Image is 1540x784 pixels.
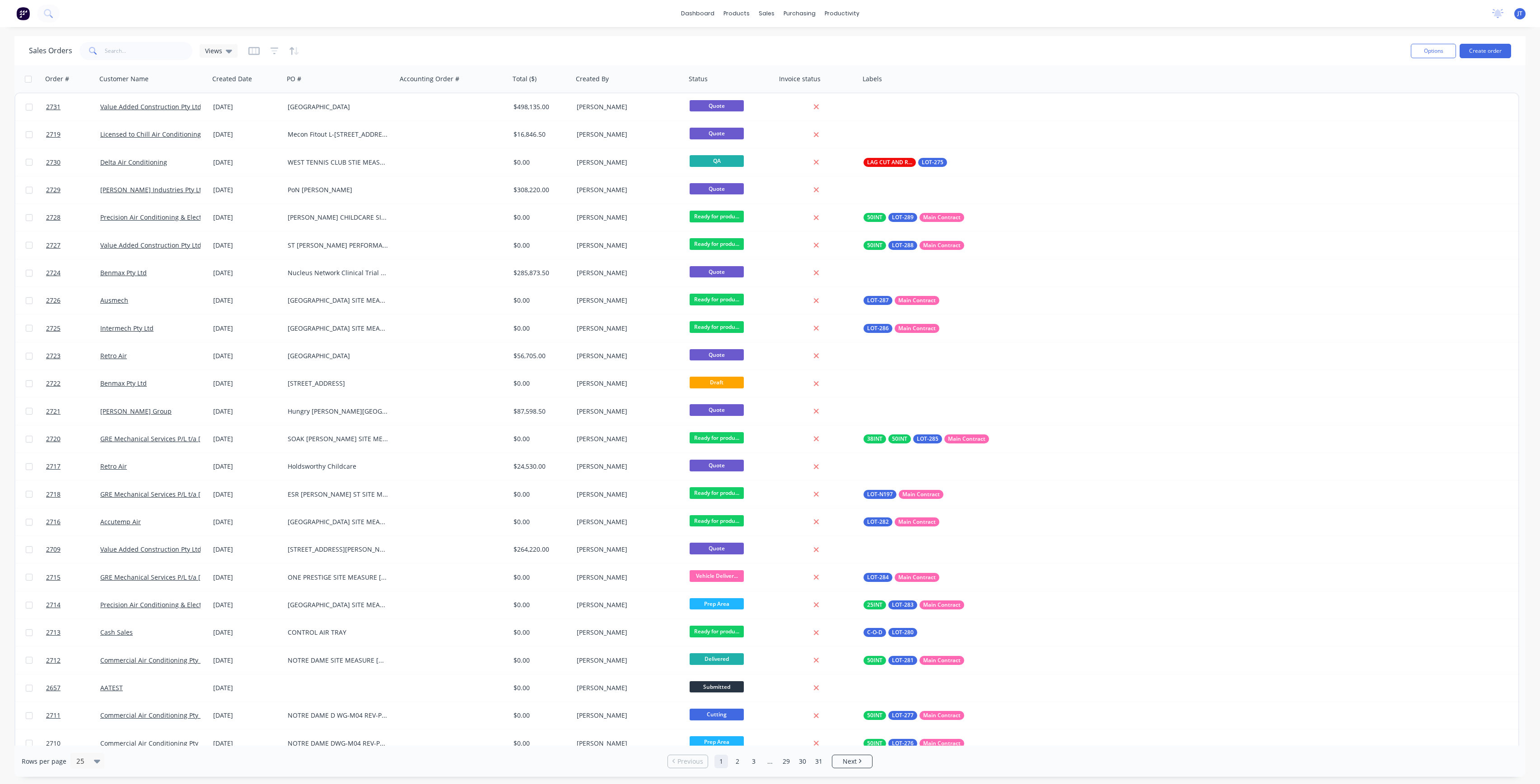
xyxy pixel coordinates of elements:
[863,490,943,499] button: LOT-N197Main Contract
[46,268,61,277] span: 2724
[213,379,280,388] div: [DATE]
[689,74,708,83] div: Status
[213,158,280,167] div: [DATE]
[863,517,939,526] button: LOT-282Main Contract
[288,434,388,443] div: SOAK [PERSON_NAME] SITE MEASURE [DATE]
[513,434,567,443] div: $0.00
[577,545,677,554] div: [PERSON_NAME]
[577,683,677,692] div: [PERSON_NAME]
[867,573,889,582] span: LOT-284
[577,213,677,222] div: [PERSON_NAME]
[213,517,280,526] div: [DATE]
[288,268,388,277] div: Nucleus Network Clinical Trial Facility
[867,241,882,250] span: 50INT
[213,573,280,582] div: [DATE]
[577,573,677,582] div: [PERSON_NAME]
[46,656,61,665] span: 2712
[46,536,100,563] a: 2709
[46,702,100,729] a: 2711
[46,213,61,222] span: 2728
[213,130,280,139] div: [DATE]
[46,149,100,176] a: 2730
[513,158,567,167] div: $0.00
[1517,9,1522,18] span: JT
[577,462,677,471] div: [PERSON_NAME]
[46,683,61,692] span: 2657
[100,600,237,609] a: Precision Air Conditioning & Electrical Pty Ltd
[577,490,677,499] div: [PERSON_NAME]
[863,158,947,167] button: LAG CUT AND READYLOT-275
[46,121,100,148] a: 2719
[100,351,127,360] a: Retro Air
[100,213,237,221] a: Precision Air Conditioning & Electrical Pty Ltd
[288,600,388,609] div: [GEOGRAPHIC_DATA] SITE MEASURE [DATE]
[677,7,719,20] a: dashboard
[863,241,964,250] button: 50INTLOT-288Main Contract
[288,517,388,526] div: [GEOGRAPHIC_DATA] SITE MEASURE [DATE]
[100,434,308,443] a: GRE Mechanical Services P/L t/a [PERSON_NAME] & [PERSON_NAME]
[863,656,964,665] button: 50INTLOT-281Main Contract
[867,517,889,526] span: LOT-282
[577,351,677,360] div: [PERSON_NAME]
[690,266,744,277] span: Quote
[46,287,100,314] a: 2726
[832,757,872,766] a: Next page
[747,755,761,768] a: Page 3
[917,434,938,443] span: LOT-285
[867,434,882,443] span: 38INT
[213,628,280,637] div: [DATE]
[690,598,744,609] span: Prep Area
[863,434,989,443] button: 38INT50INTLOT-285Main Contract
[690,211,744,222] span: Ready for produ...
[577,407,677,416] div: [PERSON_NAME]
[892,656,914,665] span: LOT-281
[513,324,567,333] div: $0.00
[779,755,793,768] a: Page 29
[46,93,100,120] a: 2731
[690,321,744,332] span: Ready for produ...
[577,296,677,305] div: [PERSON_NAME]
[46,628,61,637] span: 2713
[100,739,210,747] a: Commercial Air Conditioning Pty Ltd
[577,600,677,609] div: [PERSON_NAME]
[288,185,388,194] div: PoN [PERSON_NAME]
[1460,44,1511,58] button: Create order
[577,739,677,748] div: [PERSON_NAME]
[288,130,388,139] div: Mecon Fitout L-[STREET_ADDRESS][PERSON_NAME]
[46,711,61,720] span: 2711
[100,268,147,277] a: Benmax Pty Ltd
[288,324,388,333] div: [GEOGRAPHIC_DATA] SITE MEASURES [DATE]
[46,241,61,250] span: 2727
[867,628,882,637] span: C-O-D
[46,490,61,499] span: 2718
[513,517,567,526] div: $0.00
[843,757,857,766] span: Next
[212,74,252,83] div: Created Date
[513,462,567,471] div: $24,530.00
[46,425,100,452] a: 2720
[690,155,744,166] span: QA
[577,711,677,720] div: [PERSON_NAME]
[714,755,728,768] a: Page 1 is your current page
[46,351,61,360] span: 2723
[46,185,61,194] span: 2729
[46,508,100,535] a: 2716
[100,573,308,581] a: GRE Mechanical Services P/L t/a [PERSON_NAME] & [PERSON_NAME]
[690,681,744,692] span: Submitted
[46,204,100,231] a: 2728
[690,543,744,554] span: Quote
[205,46,222,55] span: Views
[213,739,280,748] div: [DATE]
[577,102,677,111] div: [PERSON_NAME]
[46,158,61,167] span: 2730
[513,102,567,111] div: $498,135.00
[100,711,210,719] a: Commercial Air Conditioning Pty Ltd
[664,755,876,768] ul: Pagination
[100,407,172,415] a: [PERSON_NAME] Group
[902,490,940,499] span: Main Contract
[288,407,388,416] div: Hungry [PERSON_NAME][GEOGRAPHIC_DATA]
[288,351,388,360] div: [GEOGRAPHIC_DATA]
[213,462,280,471] div: [DATE]
[46,102,61,111] span: 2731
[577,324,677,333] div: [PERSON_NAME]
